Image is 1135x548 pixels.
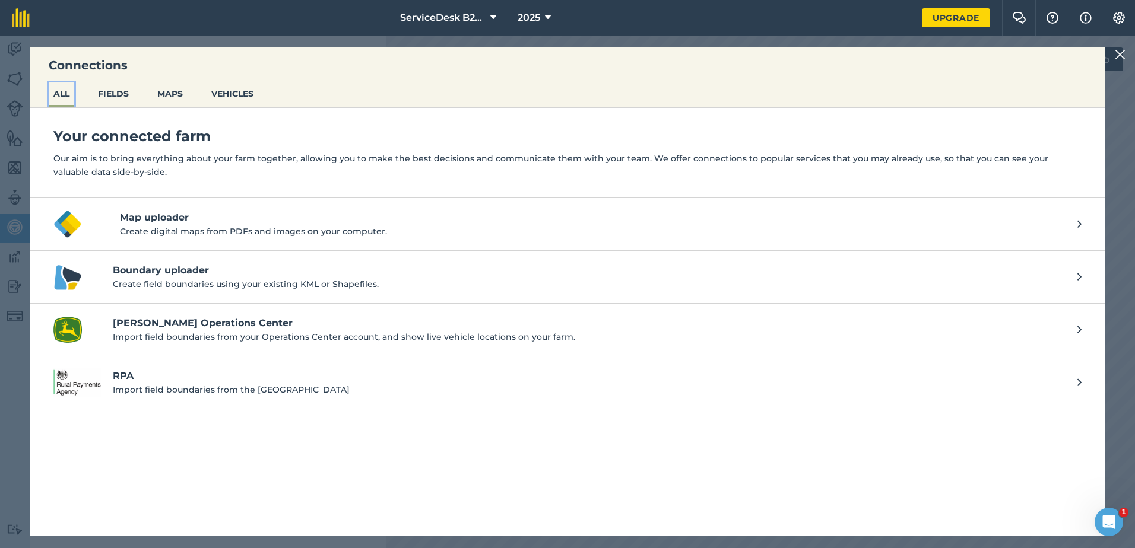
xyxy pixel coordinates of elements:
[207,82,258,105] button: VEHICLES
[93,82,134,105] button: FIELDS
[1080,11,1092,25] img: svg+xml;base64,PHN2ZyB4bWxucz0iaHR0cDovL3d3dy53My5vcmcvMjAwMC9zdmciIHdpZHRoPSIxNyIgaGVpZ2h0PSIxNy...
[53,127,1082,146] h4: Your connected farm
[1119,508,1128,517] span: 1
[53,263,82,291] img: Boundary uploader logo
[113,369,1066,383] h4: RPA
[30,251,1105,304] a: Boundary uploader logoBoundary uploaderCreate field boundaries using your existing KML or Shapefi...
[30,304,1105,356] a: John Deere Operations Center logo[PERSON_NAME] Operations CenterImport field boundaries from your...
[53,152,1082,179] p: Our aim is to bring everything about your farm together, allowing you to make the best decisions ...
[113,316,1066,330] h4: [PERSON_NAME] Operations Center
[30,57,1105,74] h3: Connections
[113,383,1066,396] p: Import field boundaries from the [GEOGRAPHIC_DATA]
[400,11,486,25] span: ServiceDesk B2B - Ag Services
[120,225,1077,238] p: Create digital maps from PDFs and images on your computer.
[53,316,82,344] img: John Deere Operations Center logo
[1012,12,1026,24] img: Two speech bubbles overlapping with the left bubble in the forefront
[153,82,188,105] button: MAPS
[113,278,1066,291] p: Create field boundaries using your existing KML or Shapefiles.
[12,8,30,27] img: fieldmargin Logo
[922,8,990,27] a: Upgrade
[1095,508,1123,536] iframe: Intercom live chat
[113,330,1066,343] p: Import field boundaries from your Operations Center account, and show live vehicle locations on y...
[49,82,74,105] button: ALL
[53,210,82,238] img: Map uploader logo
[1115,47,1126,62] img: svg+xml;base64,PHN2ZyB4bWxucz0iaHR0cDovL3d3dy53My5vcmcvMjAwMC9zdmciIHdpZHRoPSIyMiIgaGVpZ2h0PSIzMC...
[1045,12,1060,24] img: A question mark icon
[518,11,540,25] span: 2025
[113,263,1066,278] h4: Boundary uploader
[30,356,1105,409] a: RPA logoRPAImport field boundaries from the [GEOGRAPHIC_DATA]
[1112,12,1126,24] img: A cog icon
[120,211,1077,225] h4: Map uploader
[30,198,1105,251] button: Map uploader logoMap uploaderCreate digital maps from PDFs and images on your computer.
[53,368,101,397] img: RPA logo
